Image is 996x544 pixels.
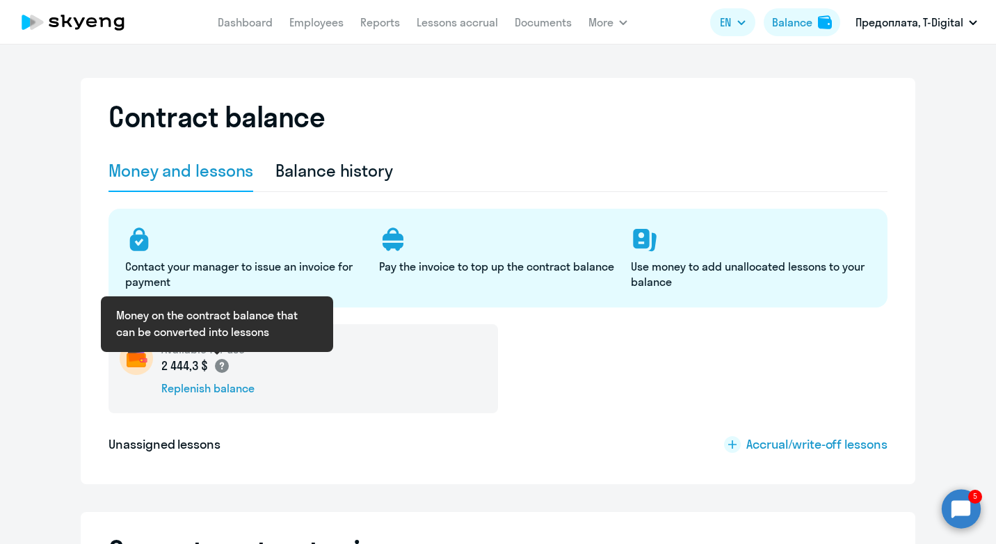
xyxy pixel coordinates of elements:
a: Reports [360,15,400,29]
span: EN [720,14,731,31]
a: Documents [515,15,572,29]
img: wallet-circle.png [120,342,153,375]
h5: Unassigned lessons [109,435,220,454]
button: Balancebalance [764,8,840,36]
p: Use money to add unallocated lessons to your balance [631,259,868,289]
div: Balance history [275,159,393,182]
button: Предоплата, T-Digital [849,6,984,39]
p: Contact your manager to issue an invoice for payment [125,259,362,289]
div: Money on the contract balance that can be converted into lessons [116,307,318,340]
h2: Contract balance [109,100,325,134]
p: Предоплата, T-Digital [856,14,963,31]
div: Money and lessons [109,159,253,182]
a: Employees [289,15,344,29]
img: balance [818,15,832,29]
span: Accrual/write-off lessons [746,435,887,454]
a: Dashboard [218,15,273,29]
div: Balance [772,14,812,31]
p: Pay the invoice to top up the contract balance [379,259,614,274]
p: 2 444,3 $ [161,357,230,375]
button: More [588,8,627,36]
button: EN [710,8,755,36]
a: Lessons accrual [417,15,498,29]
div: Replenish balance [161,381,255,396]
span: More [588,14,613,31]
